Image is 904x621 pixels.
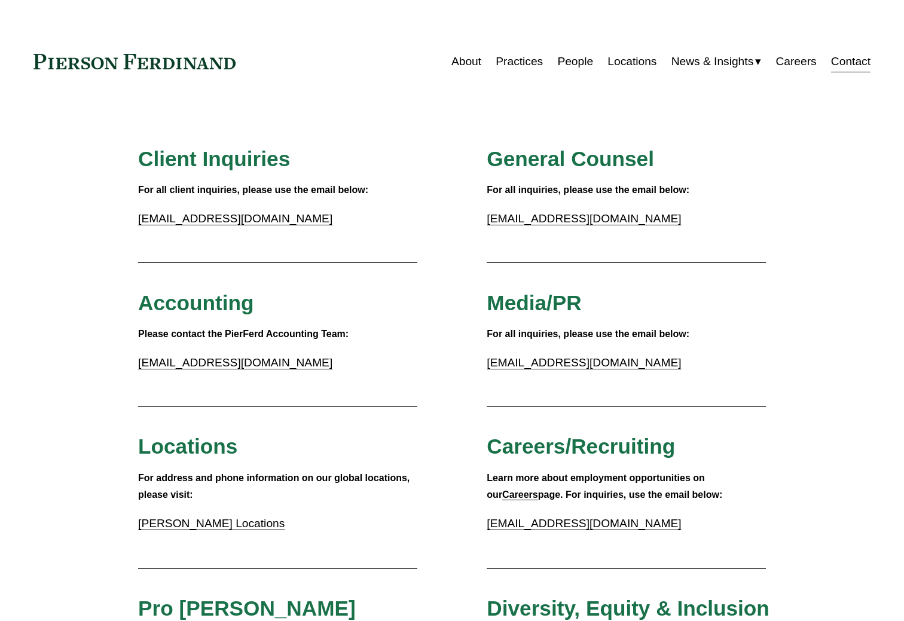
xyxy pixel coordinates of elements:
a: [EMAIL_ADDRESS][DOMAIN_NAME] [487,517,681,530]
a: [EMAIL_ADDRESS][DOMAIN_NAME] [487,356,681,369]
span: Client Inquiries [138,147,290,170]
a: Careers [775,50,816,73]
a: About [451,50,481,73]
strong: page. For inquiries, use the email below: [538,490,723,500]
span: General Counsel [487,147,654,170]
strong: For all inquiries, please use the email below: [487,185,689,195]
strong: Learn more about employment opportunities on our [487,473,707,500]
a: folder dropdown [671,50,762,73]
a: [EMAIL_ADDRESS][DOMAIN_NAME] [487,212,681,225]
strong: For address and phone information on our global locations, please visit: [138,473,413,500]
strong: For all inquiries, please use the email below: [487,329,689,339]
a: [EMAIL_ADDRESS][DOMAIN_NAME] [138,212,332,225]
strong: Please contact the PierFerd Accounting Team: [138,329,349,339]
span: Locations [138,435,237,458]
a: Careers [502,490,538,500]
a: [PERSON_NAME] Locations [138,517,285,530]
a: Contact [831,50,871,73]
a: People [557,50,593,73]
span: Careers/Recruiting [487,435,675,458]
span: Diversity, Equity & Inclusion [487,596,769,620]
a: Practices [496,50,543,73]
span: Accounting [138,291,254,314]
a: [EMAIL_ADDRESS][DOMAIN_NAME] [138,356,332,369]
span: Media/PR [487,291,581,314]
span: Pro [PERSON_NAME] [138,596,356,620]
a: Locations [607,50,656,73]
strong: For all client inquiries, please use the email below: [138,185,368,195]
span: News & Insights [671,51,754,72]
